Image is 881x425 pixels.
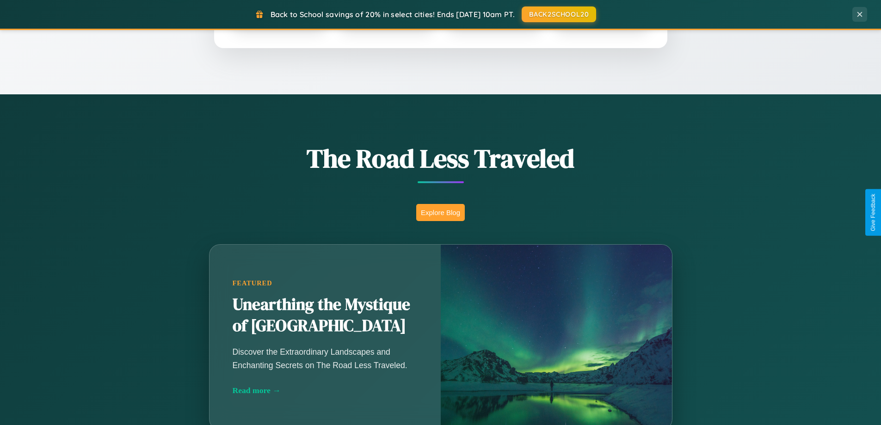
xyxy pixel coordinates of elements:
[522,6,596,22] button: BACK2SCHOOL20
[233,386,418,395] div: Read more →
[271,10,515,19] span: Back to School savings of 20% in select cities! Ends [DATE] 10am PT.
[870,194,876,231] div: Give Feedback
[233,279,418,287] div: Featured
[233,345,418,371] p: Discover the Extraordinary Landscapes and Enchanting Secrets on The Road Less Traveled.
[416,204,465,221] button: Explore Blog
[163,141,718,176] h1: The Road Less Traveled
[233,294,418,337] h2: Unearthing the Mystique of [GEOGRAPHIC_DATA]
